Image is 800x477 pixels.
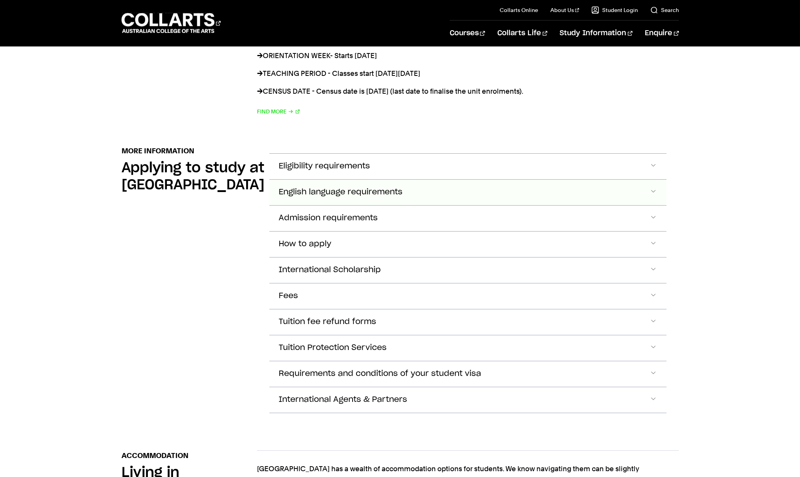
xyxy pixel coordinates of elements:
[269,283,666,309] button: Fees
[269,309,666,335] button: Tuition fee refund forms
[279,395,407,404] span: International Agents & Partners
[645,21,678,46] a: Enquire
[560,21,632,46] a: Study Information
[257,50,679,61] p: ORIENTATION WEEK- Starts [DATE]
[500,6,538,14] a: Collarts Online
[650,6,679,14] a: Search
[279,266,381,275] span: International Scholarship
[279,188,403,197] span: English language requirements
[257,106,300,117] a: Find More
[122,160,264,194] h2: Applying to study at [GEOGRAPHIC_DATA]
[269,180,666,205] button: English language requirements
[279,292,298,300] span: Fees
[269,154,666,179] button: Eligibility requirements
[122,450,188,461] p: Accommodation
[269,232,666,257] button: How to apply
[269,206,666,231] button: Admission requirements
[279,162,370,171] span: Eligibility requirements
[279,214,378,223] span: Admission requirements
[550,6,579,14] a: About Us
[269,257,666,283] button: International Scholarship
[122,133,679,438] section: Accordion Section
[257,51,263,60] strong: →
[257,68,679,79] p: TEACHING PERIOD - Classes start [DATE][DATE]
[269,361,666,387] button: Requirements and conditions of your student visa
[269,387,666,413] button: International Agents & Partners
[279,343,387,352] span: Tuition Protection Services
[269,335,666,361] button: Tuition Protection Services
[279,317,376,326] span: Tuition fee refund forms
[257,87,263,95] strong: →
[279,240,331,249] span: How to apply
[591,6,638,14] a: Student Login
[279,369,481,378] span: Requirements and conditions of your student visa
[122,146,194,156] p: More Information
[497,21,547,46] a: Collarts Life
[257,86,679,97] p: CENSUS DATE - Census date is [DATE] (last date to finalise the unit enrolments).
[122,12,221,34] div: Go to homepage
[257,69,263,77] strong: →
[450,21,485,46] a: Courses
